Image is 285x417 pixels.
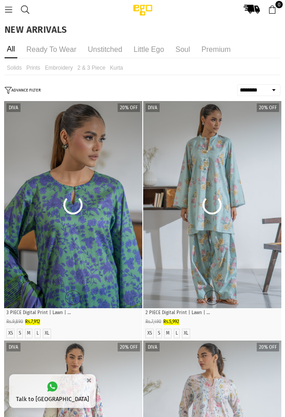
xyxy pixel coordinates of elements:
[8,331,13,336] label: XS
[85,41,124,58] li: Unstitched
[145,319,161,325] span: Rs.7,490
[5,41,17,58] li: All
[173,41,192,58] li: Soul
[5,61,24,75] li: Solids
[145,343,160,351] label: Diva
[65,290,81,305] a: Quick Shop
[17,5,33,12] a: Search
[42,61,75,75] li: Embroidery
[4,101,142,308] div: 2 / 4
[6,319,23,325] span: Rs.9,890
[5,86,41,94] button: ADVANCE FILTER
[0,5,17,12] a: Menu
[115,4,170,16] img: Ego
[166,331,170,336] label: M
[5,25,280,34] h1: NEW ARRIVALS
[147,331,152,336] label: XS
[257,103,279,112] label: 20% off
[143,101,281,308] div: 1 / 4
[118,103,140,112] label: 20% off
[145,310,214,316] p: 2 PIECE Digital Print | Lawn | Straight Cut
[27,331,31,336] label: M
[143,101,281,308] a: 1 / 42 / 43 / 44 / 4
[9,374,96,408] a: Talk to [GEOGRAPHIC_DATA]
[108,61,125,75] li: Kurta
[83,373,94,388] button: ×
[176,331,178,336] label: L
[275,1,283,8] span: 0
[6,103,21,112] label: Diva
[257,343,279,351] label: 20% off
[143,101,281,308] img: Scenic 2 piece
[118,343,140,351] label: 20% off
[131,41,166,58] li: Little ego
[19,331,21,336] label: S
[145,103,160,112] label: Diva
[24,41,79,58] li: Ready to wear
[75,61,108,75] li: 2 & 3 piece
[264,1,280,17] a: 0
[24,61,43,75] li: Prints
[204,290,220,305] a: Quick Shop
[45,331,49,336] label: XL
[163,319,179,325] span: Rs.5,992
[6,343,21,351] label: Diva
[184,331,188,336] label: XL
[6,310,75,316] p: 3 PIECE Digital Print | Lawn | Straight Cut
[4,101,142,308] img: Groove 3 piece
[158,331,160,336] label: S
[36,331,39,336] label: L
[199,41,233,58] li: Premium
[25,319,40,325] span: Rs.7,912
